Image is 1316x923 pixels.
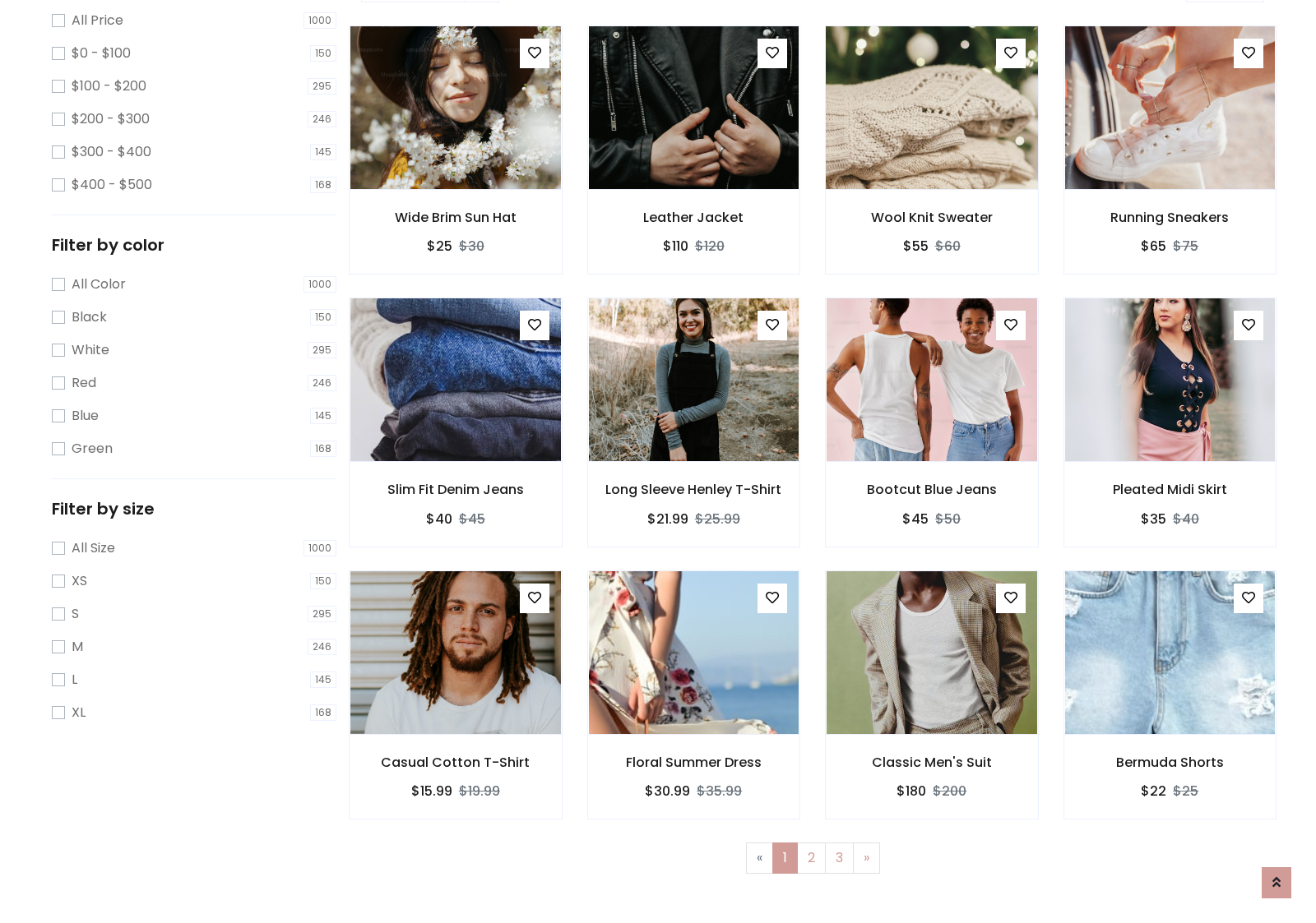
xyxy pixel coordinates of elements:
[72,307,107,327] label: Black
[304,540,336,556] span: 1000
[826,482,1038,497] h6: Bootcut Blue Jeans
[902,511,929,527] h6: $45
[411,783,452,799] h6: $15.99
[1173,510,1199,528] del: $40
[697,782,742,801] del: $35.99
[310,671,336,688] span: 145
[935,510,961,528] del: $50
[304,276,336,293] span: 1000
[1173,237,1198,256] del: $75
[459,782,500,801] del: $19.99
[72,175,152,195] label: $400 - $500
[933,782,966,801] del: $200
[695,237,725,256] del: $120
[427,238,452,254] h6: $25
[308,78,336,95] span: 295
[310,177,336,193] span: 168
[310,408,336,424] span: 145
[310,704,336,721] span: 168
[645,783,690,799] h6: $30.99
[903,238,929,254] h6: $55
[459,237,484,256] del: $30
[826,755,1038,770] h6: Classic Men's Suit
[426,511,452,527] h6: $40
[72,142,151,162] label: $300 - $400
[310,45,336,62] span: 150
[588,755,800,770] h6: Floral Summer Dress
[304,12,336,29] span: 1000
[72,703,86,722] label: XL
[308,606,336,622] span: 295
[853,842,880,874] a: Next
[310,309,336,325] span: 150
[350,755,562,770] h6: Casual Cotton T-Shirt
[308,111,336,127] span: 246
[72,571,87,591] label: XS
[310,144,336,160] span: 145
[72,604,79,624] label: S
[52,499,336,519] h5: Filter by size
[825,842,854,874] a: 3
[1064,210,1277,225] h6: Running Sneakers
[1141,511,1166,527] h6: $35
[361,842,1264,874] nav: Page navigation
[1064,482,1277,497] h6: Pleated Midi Skirt
[1173,782,1198,801] del: $25
[72,538,115,558] label: All Size
[308,375,336,391] span: 246
[797,842,826,874] a: 2
[72,275,126,294] label: All Color
[72,373,96,393] label: Red
[308,342,336,358] span: 295
[1141,238,1166,254] h6: $65
[459,510,485,528] del: $45
[663,238,688,254] h6: $110
[897,783,926,799] h6: $180
[72,109,150,129] label: $200 - $300
[695,510,740,528] del: $25.99
[72,406,99,426] label: Blue
[72,44,131,63] label: $0 - $100
[310,573,336,589] span: 150
[72,340,109,360] label: White
[72,11,123,30] label: All Price
[72,670,77,690] label: L
[350,210,562,225] h6: Wide Brim Sun Hat
[1064,755,1277,770] h6: Bermuda Shorts
[72,439,113,459] label: Green
[647,511,688,527] h6: $21.99
[772,842,798,874] a: 1
[310,441,336,457] span: 168
[350,482,562,497] h6: Slim Fit Denim Jeans
[588,482,800,497] h6: Long Sleeve Henley T-Shirt
[1141,783,1166,799] h6: $22
[588,210,800,225] h6: Leather Jacket
[935,237,961,256] del: $60
[826,210,1038,225] h6: Wool Knit Sweater
[308,639,336,655] span: 246
[72,637,83,657] label: M
[72,76,146,96] label: $100 - $200
[864,848,869,867] span: »
[52,235,336,255] h5: Filter by color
